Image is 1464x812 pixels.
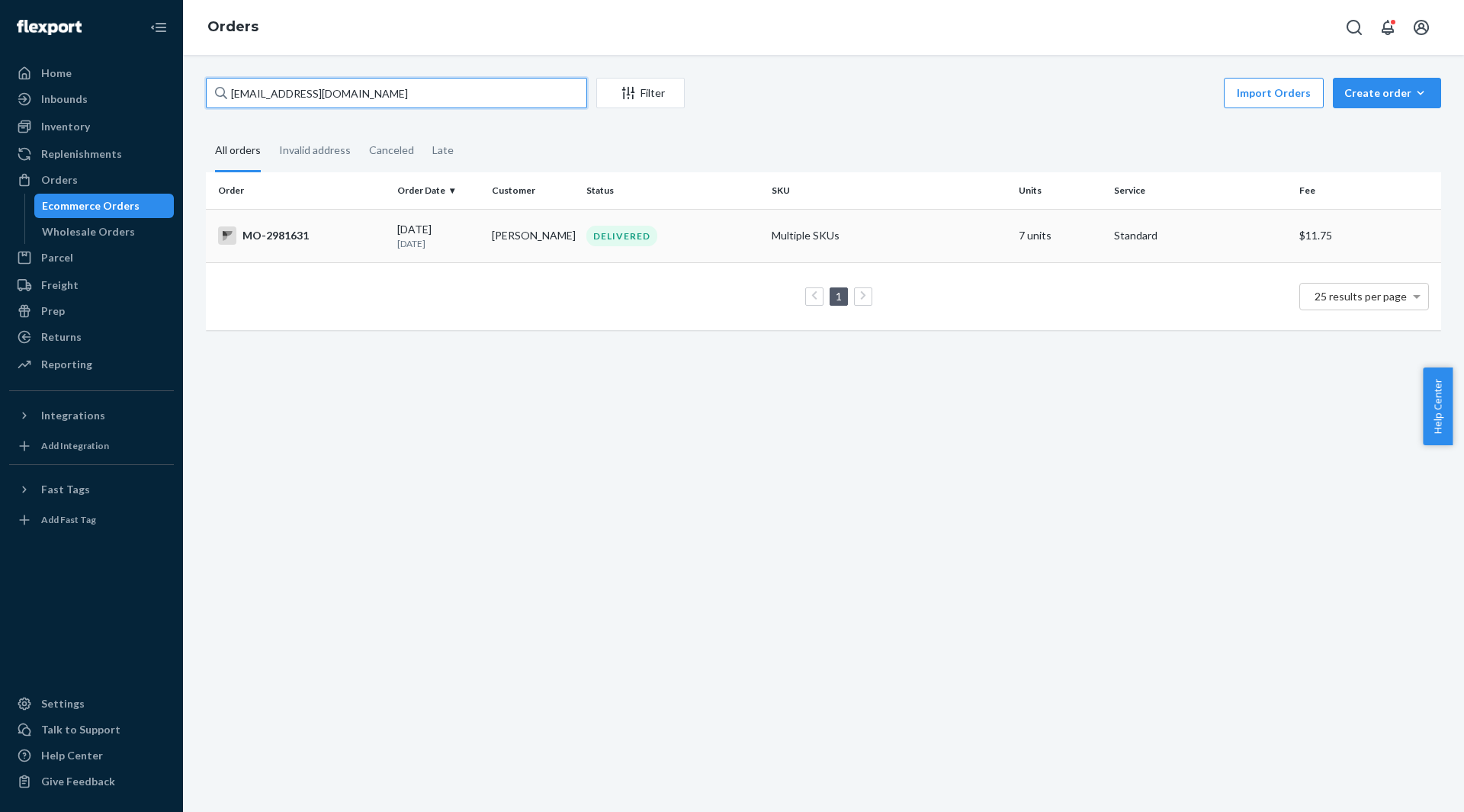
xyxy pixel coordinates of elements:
[206,172,391,209] th: Order
[596,78,685,108] button: Filter
[42,224,135,239] div: Wholesale Orders
[41,119,90,134] div: Inventory
[9,273,174,297] a: Freight
[1224,78,1324,108] button: Import Orders
[1013,172,1107,209] th: Units
[41,303,65,319] div: Prep
[207,18,258,35] a: Orders
[9,743,174,768] a: Help Center
[397,237,480,250] p: [DATE]
[218,226,385,245] div: MO-2981631
[42,198,140,213] div: Ecommerce Orders
[41,329,82,345] div: Returns
[1013,209,1107,262] td: 7 units
[766,209,1013,262] td: Multiple SKUs
[9,508,174,532] a: Add Fast Tag
[195,5,271,50] ol: breadcrumbs
[41,91,88,107] div: Inbounds
[597,85,684,101] div: Filter
[206,78,587,108] input: Search orders
[41,696,85,711] div: Settings
[766,172,1013,209] th: SKU
[41,439,109,452] div: Add Integration
[9,299,174,323] a: Prep
[9,769,174,794] button: Give Feedback
[17,20,82,35] img: Flexport logo
[41,250,73,265] div: Parcel
[9,87,174,111] a: Inbounds
[34,220,175,244] a: Wholesale Orders
[486,209,580,262] td: [PERSON_NAME]
[1423,367,1453,445] button: Help Center
[492,184,574,197] div: Customer
[586,226,657,246] div: DELIVERED
[41,357,92,372] div: Reporting
[41,172,78,188] div: Orders
[580,172,766,209] th: Status
[1406,12,1437,43] button: Open account menu
[41,408,105,423] div: Integrations
[279,130,351,170] div: Invalid address
[1315,290,1407,303] span: 25 results per page
[41,513,96,526] div: Add Fast Tag
[143,12,174,43] button: Close Navigation
[1293,209,1441,262] td: $11.75
[41,66,72,81] div: Home
[391,172,486,209] th: Order Date
[9,114,174,139] a: Inventory
[9,717,174,742] a: Talk to Support
[9,142,174,166] a: Replenishments
[1344,85,1430,101] div: Create order
[9,434,174,458] a: Add Integration
[215,130,261,172] div: All orders
[9,403,174,428] button: Integrations
[1372,12,1403,43] button: Open notifications
[9,246,174,270] a: Parcel
[432,130,454,170] div: Late
[41,774,115,789] div: Give Feedback
[9,477,174,502] button: Fast Tags
[34,194,175,218] a: Ecommerce Orders
[1114,228,1287,243] p: Standard
[9,352,174,377] a: Reporting
[9,168,174,192] a: Orders
[41,722,120,737] div: Talk to Support
[1333,78,1441,108] button: Create order
[833,290,845,303] a: Page 1 is your current page
[9,325,174,349] a: Returns
[41,278,79,293] div: Freight
[1108,172,1293,209] th: Service
[41,146,122,162] div: Replenishments
[397,222,480,250] div: [DATE]
[41,482,90,497] div: Fast Tags
[41,748,103,763] div: Help Center
[1293,172,1441,209] th: Fee
[1339,12,1369,43] button: Open Search Box
[9,61,174,85] a: Home
[369,130,414,170] div: Canceled
[9,692,174,716] a: Settings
